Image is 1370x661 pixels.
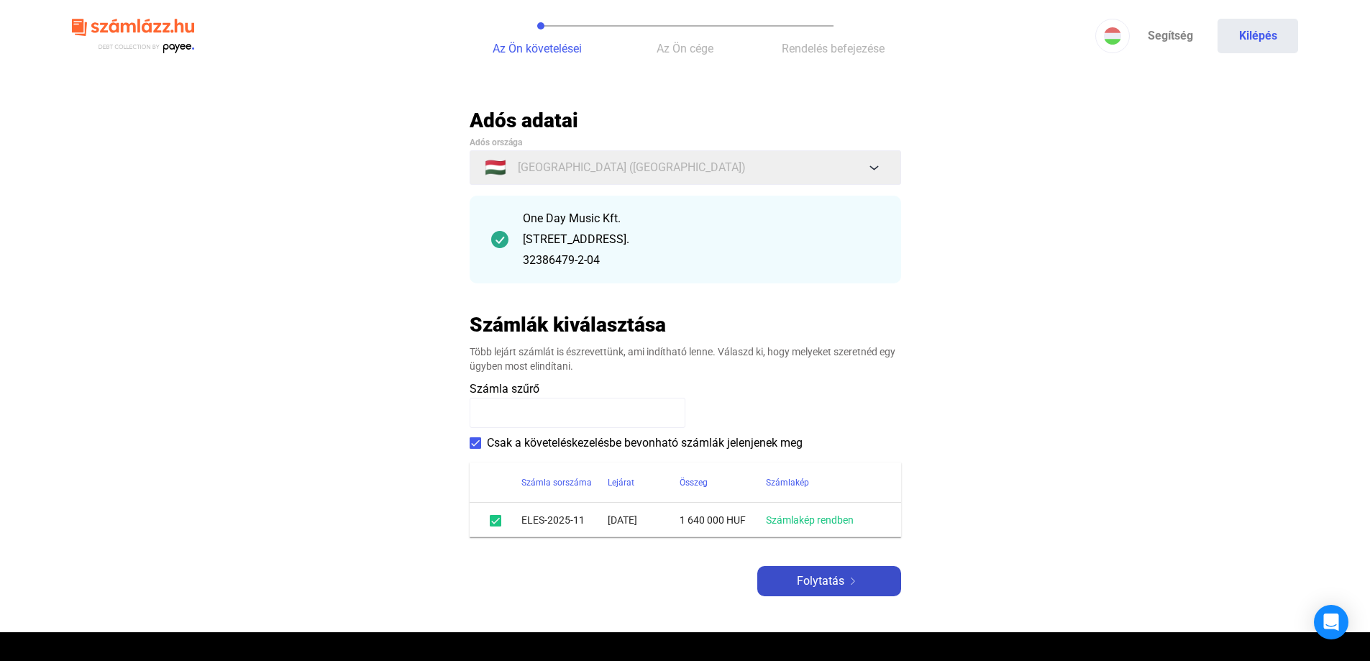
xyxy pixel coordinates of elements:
[523,252,880,269] div: 32386479-2-04
[470,382,539,396] span: Számla szűrő
[766,474,884,491] div: Számlakép
[470,150,901,185] button: 🇭🇺[GEOGRAPHIC_DATA] ([GEOGRAPHIC_DATA])
[844,578,862,585] img: arrow-right-white
[766,474,809,491] div: Számlakép
[523,210,880,227] div: One Day Music Kft.
[608,474,680,491] div: Lejárat
[782,42,885,55] span: Rendelés befejezése
[1314,605,1348,639] div: Open Intercom Messenger
[680,503,766,537] td: 1 640 000 HUF
[1130,19,1210,53] a: Segítség
[1218,19,1298,53] button: Kilépés
[1095,19,1130,53] button: HU
[657,42,713,55] span: Az Ön cége
[493,42,582,55] span: Az Ön követelései
[72,13,194,60] img: szamlazzhu-logo
[470,137,522,147] span: Adós országa
[487,434,803,452] span: Csak a követeléskezelésbe bevonható számlák jelenjenek meg
[757,566,901,596] button: Folytatásarrow-right-white
[523,231,880,248] div: [STREET_ADDRESS].
[608,503,680,537] td: [DATE]
[797,573,844,590] span: Folytatás
[680,474,766,491] div: Összeg
[521,474,608,491] div: Számla sorszáma
[766,514,854,526] a: Számlakép rendben
[608,474,634,491] div: Lejárat
[485,159,506,176] span: 🇭🇺
[470,345,901,373] div: Több lejárt számlát is észrevettünk, ami indítható lenne. Válaszd ki, hogy melyeket szeretnéd egy...
[518,159,746,176] span: [GEOGRAPHIC_DATA] ([GEOGRAPHIC_DATA])
[1104,27,1121,45] img: HU
[521,503,608,537] td: ELES-2025-11
[521,474,592,491] div: Számla sorszáma
[680,474,708,491] div: Összeg
[470,108,901,133] h2: Adós adatai
[470,312,666,337] h2: Számlák kiválasztása
[491,231,508,248] img: checkmark-darker-green-circle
